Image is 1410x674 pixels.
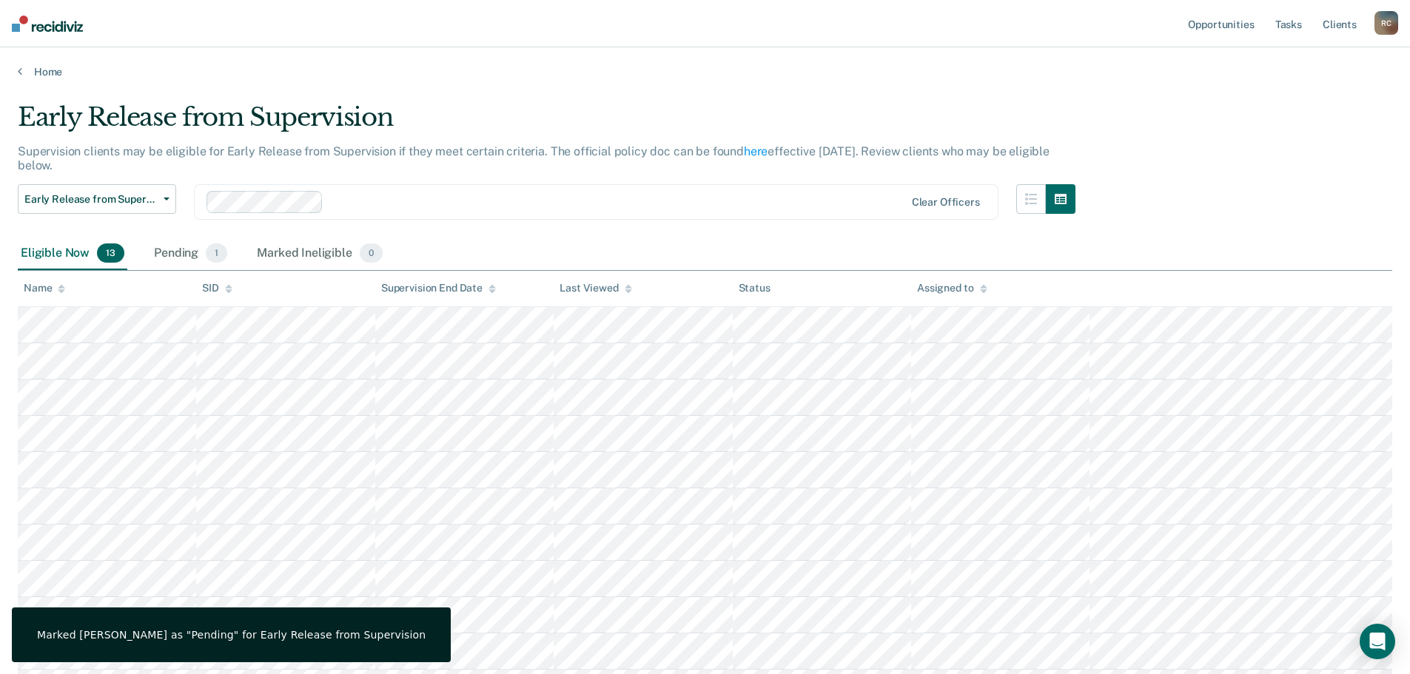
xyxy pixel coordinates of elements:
div: Name [24,282,65,294]
button: Early Release from Supervision [18,184,176,214]
div: Last Viewed [560,282,631,294]
div: SID [202,282,232,294]
div: Pending1 [151,237,230,270]
a: here [744,144,768,158]
div: Open Intercom Messenger [1360,624,1395,659]
div: Eligible Now13 [18,237,127,270]
div: R C [1374,11,1398,35]
a: Home [18,65,1392,78]
span: 0 [360,243,383,263]
div: Clear officers [912,196,980,209]
span: 13 [97,243,124,263]
p: Supervision clients may be eligible for Early Release from Supervision if they meet certain crite... [18,144,1050,172]
span: 1 [206,243,227,263]
div: Supervision End Date [381,282,496,294]
div: Assigned to [917,282,987,294]
div: Marked [PERSON_NAME] as "Pending" for Early Release from Supervision [37,628,426,641]
img: Recidiviz [12,16,83,32]
div: Early Release from Supervision [18,102,1075,144]
div: Marked Ineligible0 [254,237,386,270]
div: Status [739,282,771,294]
button: RC [1374,11,1398,35]
span: Early Release from Supervision [24,193,158,206]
